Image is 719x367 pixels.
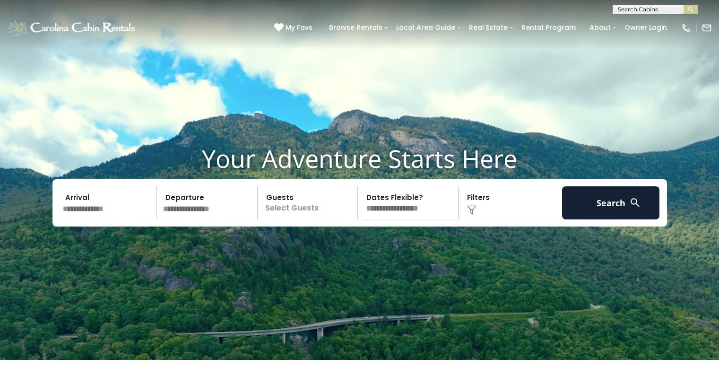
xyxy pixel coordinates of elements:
[681,23,692,33] img: phone-regular-white.png
[517,20,580,35] a: Rental Program
[620,20,672,35] a: Owner Login
[562,186,660,219] button: Search
[324,20,387,35] a: Browse Rentals
[467,205,476,215] img: filter--v1.png
[260,186,358,219] p: Select Guests
[7,144,712,173] h1: Your Adventure Starts Here
[464,20,512,35] a: Real Estate
[391,20,460,35] a: Local Area Guide
[286,23,312,33] span: My Favs
[585,20,615,35] a: About
[274,23,315,33] a: My Favs
[7,18,138,37] img: White-1-1-2.png
[702,23,712,33] img: mail-regular-white.png
[629,197,641,209] img: search-regular-white.png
